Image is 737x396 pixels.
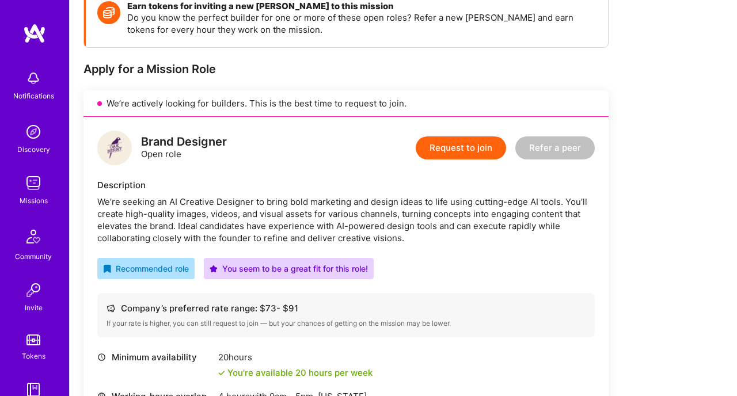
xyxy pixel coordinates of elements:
[103,265,111,273] i: icon RecommendedBadge
[97,179,595,191] div: Description
[23,23,46,44] img: logo
[22,67,45,90] img: bell
[97,196,595,244] div: We’re seeking an AI Creative Designer to bring bold marketing and design ideas to life using cutt...
[141,136,227,148] div: Brand Designer
[17,143,50,155] div: Discovery
[416,136,506,159] button: Request to join
[13,90,54,102] div: Notifications
[210,265,218,273] i: icon PurpleStar
[141,136,227,160] div: Open role
[97,1,120,24] img: Token icon
[218,351,373,363] div: 20 hours
[25,302,43,314] div: Invite
[22,120,45,143] img: discovery
[97,353,106,361] i: icon Clock
[103,262,189,275] div: Recommended role
[22,279,45,302] img: Invite
[97,351,212,363] div: Minimum availability
[97,131,132,165] img: logo
[15,250,52,262] div: Community
[127,12,597,36] p: Do you know the perfect builder for one or more of these open roles? Refer a new [PERSON_NAME] an...
[218,367,373,379] div: You're available 20 hours per week
[22,350,45,362] div: Tokens
[20,223,47,250] img: Community
[218,370,225,376] i: icon Check
[107,304,115,313] i: icon Cash
[515,136,595,159] button: Refer a peer
[20,195,48,207] div: Missions
[26,334,40,345] img: tokens
[127,1,597,12] h4: Earn tokens for inviting a new [PERSON_NAME] to this mission
[83,90,609,117] div: We’re actively looking for builders. This is the best time to request to join.
[83,62,609,77] div: Apply for a Mission Role
[210,262,368,275] div: You seem to be a great fit for this role!
[107,302,586,314] div: Company’s preferred rate range: $ 73 - $ 91
[107,319,586,328] div: If your rate is higher, you can still request to join — but your chances of getting on the missio...
[22,172,45,195] img: teamwork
